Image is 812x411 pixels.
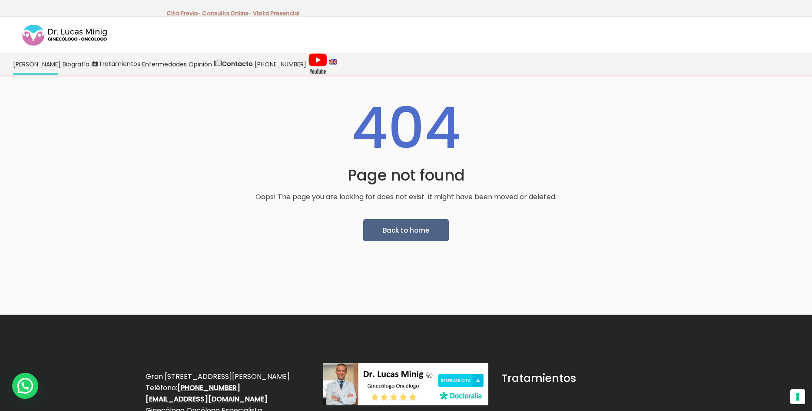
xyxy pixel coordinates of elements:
[383,226,429,235] span: Back to home
[189,59,212,69] span: Opinión
[254,53,307,75] a: [PHONE_NUMBER]
[188,53,213,75] a: Opinión
[62,53,90,75] a: Biografía
[790,389,805,404] button: Sus preferencias de consentimiento para tecnologías de seguimiento
[162,163,650,187] h3: Page not found
[162,191,650,203] p: Oops! The page you are looking for does not exist. It might have been moved or deleted.
[13,59,61,69] span: [PERSON_NAME]
[142,59,187,69] span: Enfermedades
[307,53,328,75] a: Videos Youtube Ginecología
[213,53,254,75] a: Contacto
[328,53,338,75] a: language english
[166,9,198,17] a: Cita Previa
[253,9,300,17] a: Visita Presencial
[166,8,201,19] p: -
[162,94,650,163] h1: 404
[12,53,62,75] a: [PERSON_NAME]
[363,219,449,241] a: Back to home
[63,59,89,69] span: Biografía
[202,8,252,19] p: -
[202,9,249,17] a: Consulta Online
[222,59,253,68] strong: Contacto
[99,59,140,69] span: Tratamientos
[255,59,306,69] span: [PHONE_NUMBER]
[90,53,141,75] a: Tratamientos
[308,53,328,75] img: Videos Youtube Ginecología
[141,53,188,75] a: Enfermedades
[12,373,38,399] div: WhatsApp contact
[329,59,337,64] img: language english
